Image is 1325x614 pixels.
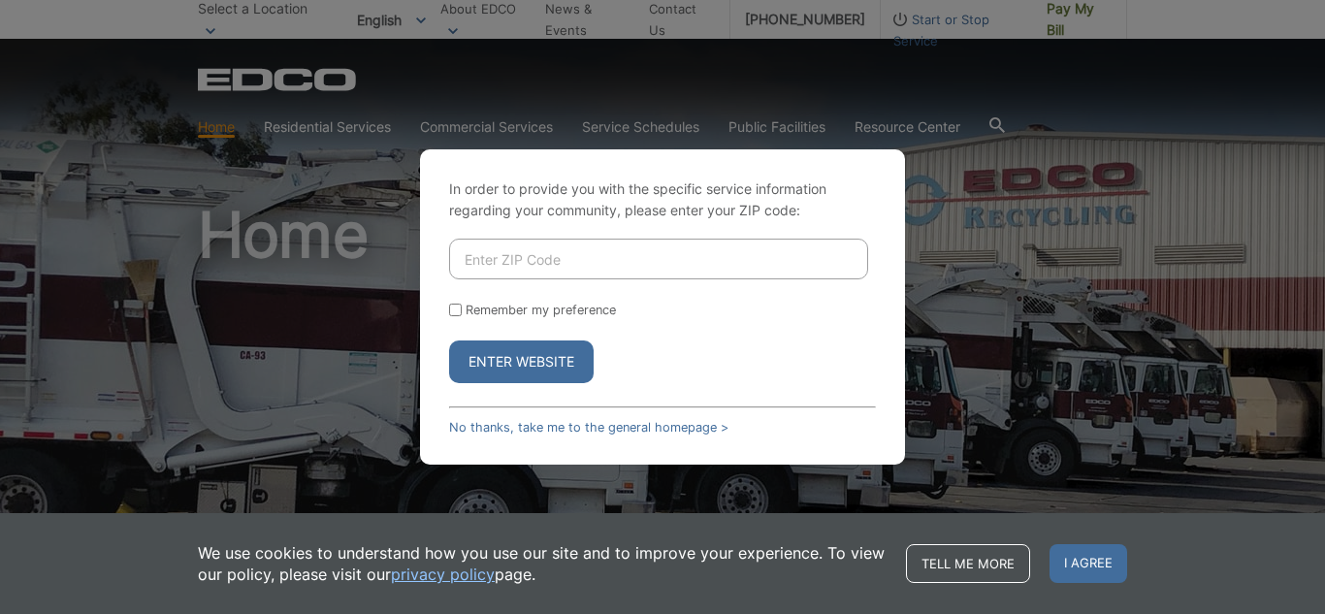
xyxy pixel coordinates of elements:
[198,542,887,585] p: We use cookies to understand how you use our site and to improve your experience. To view our pol...
[1050,544,1127,583] span: I agree
[449,239,868,279] input: Enter ZIP Code
[391,564,495,585] a: privacy policy
[906,544,1030,583] a: Tell me more
[466,303,616,317] label: Remember my preference
[449,420,728,435] a: No thanks, take me to the general homepage >
[449,178,876,221] p: In order to provide you with the specific service information regarding your community, please en...
[449,340,594,383] button: Enter Website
